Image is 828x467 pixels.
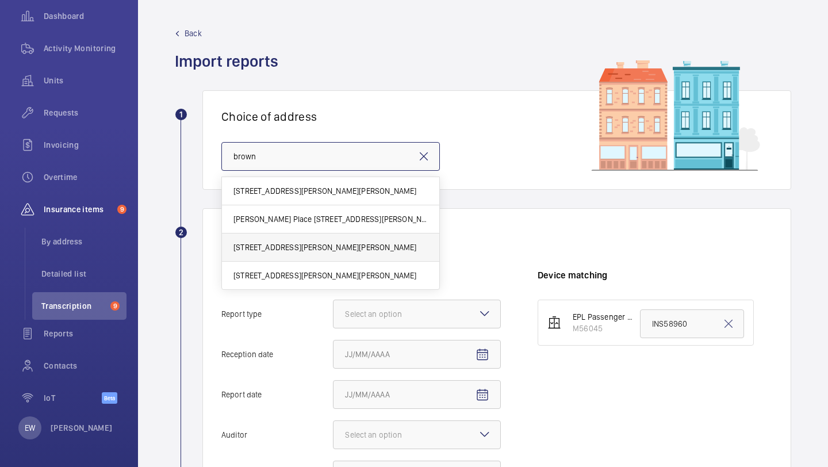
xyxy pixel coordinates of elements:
[44,204,113,215] span: Insurance items
[640,309,744,338] input: Ref. appearing on the document
[538,269,772,281] h6: Device matching
[44,360,126,372] span: Contacts
[221,142,440,171] input: Type the address
[221,350,333,358] span: Reception date
[44,171,126,183] span: Overtime
[221,310,333,318] span: Report type
[175,227,187,238] div: 2
[175,51,285,72] h1: Import reports
[44,107,126,118] span: Requests
[533,59,763,171] img: buildings
[233,242,417,253] span: [STREET_ADDRESS][PERSON_NAME][PERSON_NAME]
[41,268,126,280] span: Detailed list
[233,213,428,225] span: [PERSON_NAME] Place [STREET_ADDRESS][PERSON_NAME]
[44,139,126,151] span: Invoicing
[44,328,126,339] span: Reports
[41,300,106,312] span: Transcription
[44,75,126,86] span: Units
[185,28,202,39] span: Back
[110,301,120,311] span: 9
[547,316,561,330] img: elevator.svg
[345,429,431,441] div: Select an option
[233,270,417,281] span: [STREET_ADDRESS][PERSON_NAME][PERSON_NAME]
[117,205,126,214] span: 9
[44,10,126,22] span: Dashboard
[51,422,113,434] p: [PERSON_NAME]
[469,341,496,369] button: Open calendar
[44,392,102,404] span: IoT
[175,109,187,120] div: 1
[221,109,772,124] h1: Choice of address
[221,391,333,399] span: Report date
[573,311,633,323] div: EPL Passenger Lift No 2
[333,340,501,369] input: Reception dateOpen calendar
[221,431,333,439] span: Auditor
[233,185,417,197] span: [STREET_ADDRESS][PERSON_NAME][PERSON_NAME]
[333,380,501,409] input: Report dateOpen calendar
[41,236,126,247] span: By address
[345,308,431,320] div: Select an option
[102,392,117,404] span: Beta
[469,381,496,409] button: Open calendar
[25,422,35,434] p: EW
[573,323,633,334] div: M56045
[44,43,126,54] span: Activity Monitoring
